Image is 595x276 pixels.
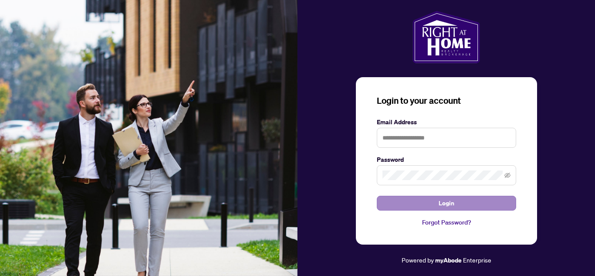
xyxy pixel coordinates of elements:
[504,172,510,178] span: eye-invisible
[435,256,462,265] a: myAbode
[377,218,516,227] a: Forgot Password?
[439,196,454,210] span: Login
[377,196,516,211] button: Login
[412,11,480,63] img: ma-logo
[402,256,434,264] span: Powered by
[377,117,516,127] label: Email Address
[463,256,491,264] span: Enterprise
[377,95,516,107] h3: Login to your account
[377,155,516,164] label: Password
